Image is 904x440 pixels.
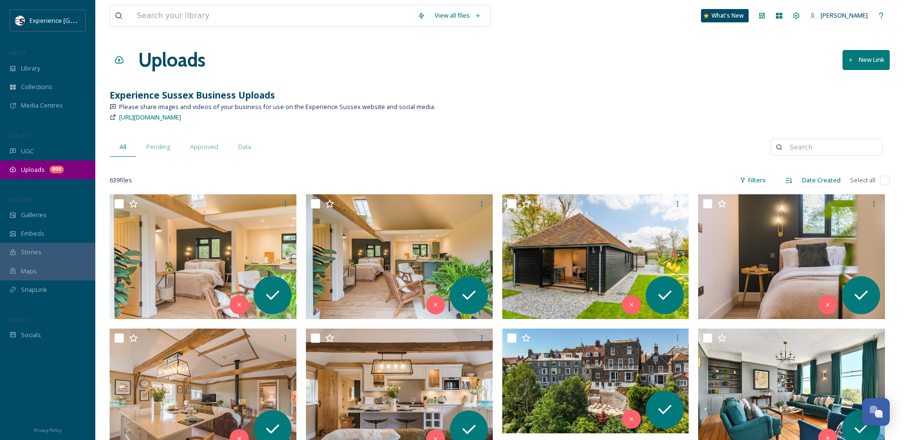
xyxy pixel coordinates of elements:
span: Embeds [21,229,44,238]
a: Uploads [138,46,205,74]
span: Experience [GEOGRAPHIC_DATA] [30,16,124,25]
span: Privacy Policy [34,427,61,433]
span: Socials [21,330,41,340]
span: Pending [146,142,170,151]
span: Data [238,142,251,151]
span: Please share images and videos of your business for use on the Experience Sussex website and soci... [119,102,436,111]
span: Approved [190,142,218,151]
img: ext_1758272833.067482_hello@bloomstays.com-NS3_9250-Edit-Sml.jpg [502,194,689,319]
span: All [120,142,126,151]
strong: Experience Sussex Business Uploads [110,89,275,101]
img: ext_1758272833.640014_hello@bloomstays.com-NS1_9915-HDR.jpg [306,194,493,319]
a: [PERSON_NAME] [805,6,873,25]
button: New Link [843,50,890,70]
span: Library [21,64,40,73]
span: MEDIA [10,49,26,56]
span: 639 file s [110,176,132,185]
img: ext_1758272832.46592_hello@bloomstays.com-Chequers tn31 (7).jpg [502,329,689,434]
span: Maps [21,267,37,276]
img: ext_1758272832.684758_hello@bloomstays.com-NS3_9225-Sml.jpg [698,194,885,319]
span: [PERSON_NAME] [821,11,868,20]
span: Select all [850,176,875,185]
span: SOCIALS [10,316,29,323]
a: Privacy Policy [34,424,61,435]
span: WIDGETS [10,196,31,203]
span: SnapLink [21,285,47,294]
a: What's New [701,9,749,22]
span: [URL][DOMAIN_NAME] [119,113,181,121]
div: 909 [50,166,64,173]
span: Galleries [21,210,47,220]
img: WSCC%20ES%20Socials%20Icon%20-%20Secondary%20-%20Black.jpg [15,16,25,25]
input: Search [785,138,877,157]
input: Search your library [132,5,413,26]
a: View all files [430,6,486,25]
div: Date Created [797,171,845,190]
span: Uploads [21,165,45,174]
span: Collections [21,82,52,91]
span: Media Centres [21,101,63,110]
span: Stories [21,248,41,257]
span: COLLECT [10,132,30,139]
a: [URL][DOMAIN_NAME] [119,111,181,123]
div: Filters [735,171,771,190]
button: Open Chat [862,398,890,426]
img: ext_1758272834.052548_hello@bloomstays.com-NS3_9194.jpg [110,194,296,319]
span: UGC [21,147,34,156]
